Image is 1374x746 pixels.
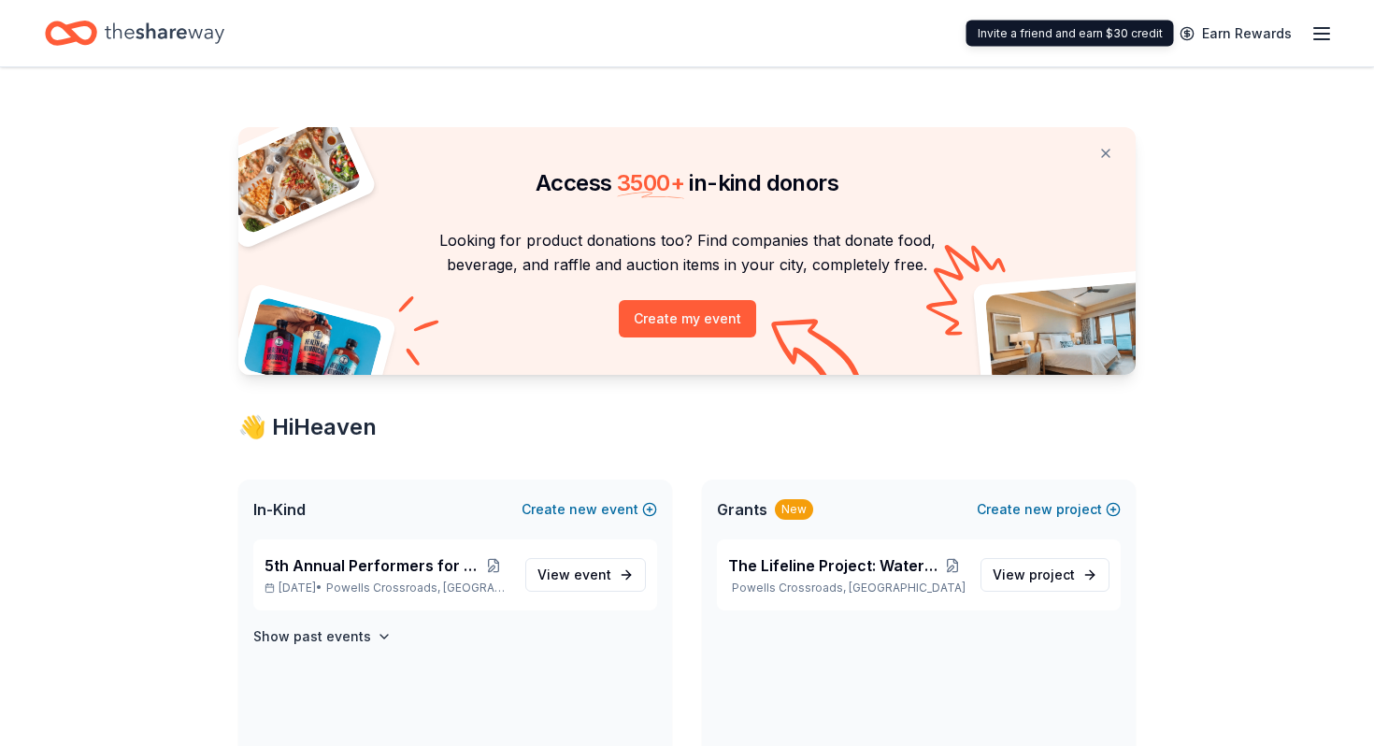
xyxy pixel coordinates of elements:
[253,498,306,521] span: In-Kind
[265,581,510,595] p: [DATE] •
[574,567,611,582] span: event
[966,21,1174,47] div: Invite a friend and earn $30 credit
[261,228,1113,278] p: Looking for product donations too? Find companies that donate food, beverage, and raffle and auct...
[1029,567,1075,582] span: project
[1024,498,1052,521] span: new
[569,498,597,521] span: new
[993,564,1075,586] span: View
[619,300,756,337] button: Create my event
[45,11,224,55] a: Home
[536,169,838,196] span: Access in-kind donors
[537,564,611,586] span: View
[980,558,1109,592] a: View project
[522,498,657,521] button: Createnewevent
[728,554,940,577] span: The Lifeline Project: Water for K-9 Heroes
[265,554,477,577] span: 5th Annual Performers for Paws
[771,319,865,389] img: Curvy arrow
[253,625,371,648] h4: Show past events
[1168,17,1303,50] a: Earn Rewards
[728,581,966,595] p: Powells Crossroads, [GEOGRAPHIC_DATA]
[977,498,1121,521] button: Createnewproject
[326,581,510,595] span: Powells Crossroads, [GEOGRAPHIC_DATA]
[253,625,392,648] button: Show past events
[617,169,684,196] span: 3500 +
[218,116,364,236] img: Pizza
[238,412,1136,442] div: 👋 Hi Heaven
[775,499,813,520] div: New
[525,558,646,592] a: View event
[717,498,767,521] span: Grants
